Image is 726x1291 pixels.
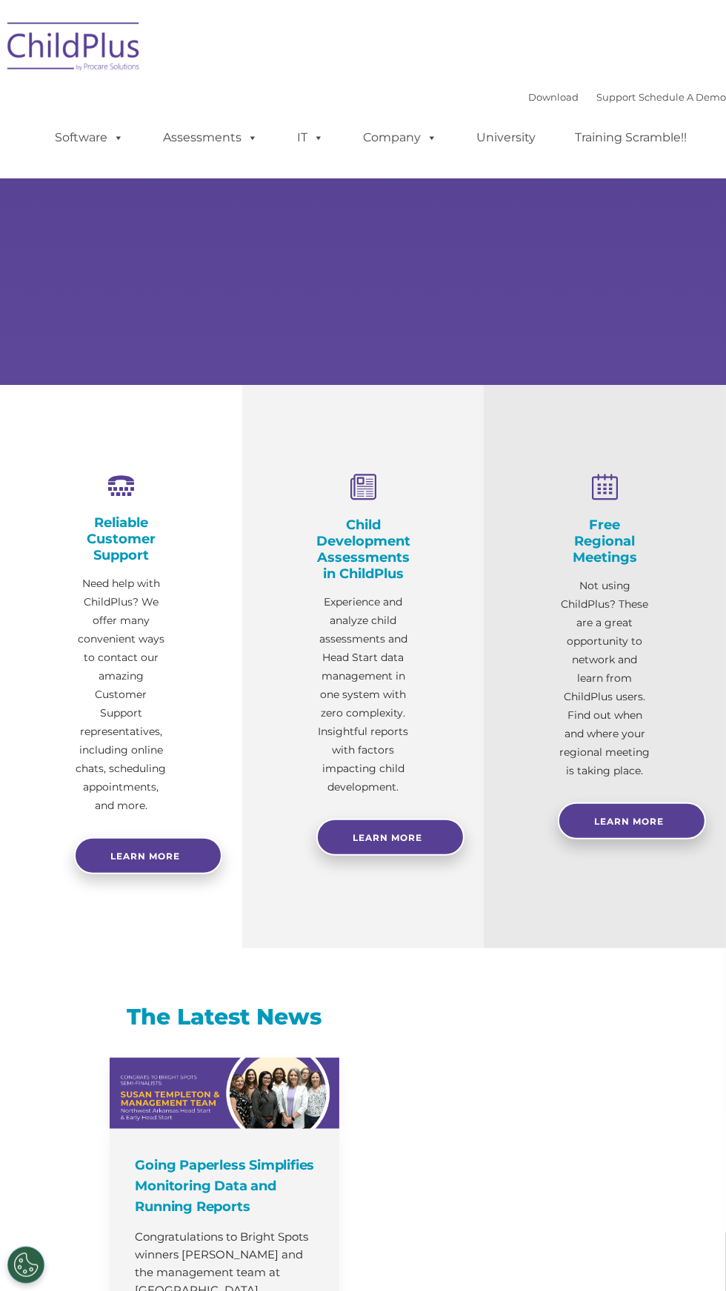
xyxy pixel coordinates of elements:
button: Cookies Settings [7,1247,44,1284]
a: Software [40,123,139,152]
a: University [462,123,550,152]
h3: The Latest News [110,1002,339,1032]
font: | [528,91,726,103]
a: Learn more [74,837,222,874]
a: IT [282,123,339,152]
a: Company [348,123,452,152]
p: Experience and analyze child assessments and Head Start data management in one system with zero c... [316,593,410,797]
p: Need help with ChildPlus? We offer many convenient ways to contact our amazing Customer Support r... [74,574,168,815]
a: Schedule A Demo [639,91,726,103]
h4: Going Paperless Simplifies Monitoring Data and Running Reports [136,1155,317,1217]
h4: Free Regional Meetings [558,517,652,566]
a: Learn More [316,819,464,856]
a: Learn More [558,802,706,839]
a: Download [528,91,579,103]
a: Assessments [148,123,273,152]
a: Support [596,91,636,103]
h4: Child Development Assessments in ChildPlus [316,517,410,582]
p: Not using ChildPlus? These are a great opportunity to network and learn from ChildPlus users. Fin... [558,577,652,780]
span: Learn more [110,851,180,862]
span: Learn More [353,832,422,843]
h4: Reliable Customer Support [74,514,168,563]
a: Training Scramble!! [560,123,702,152]
span: Learn More [594,816,664,827]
